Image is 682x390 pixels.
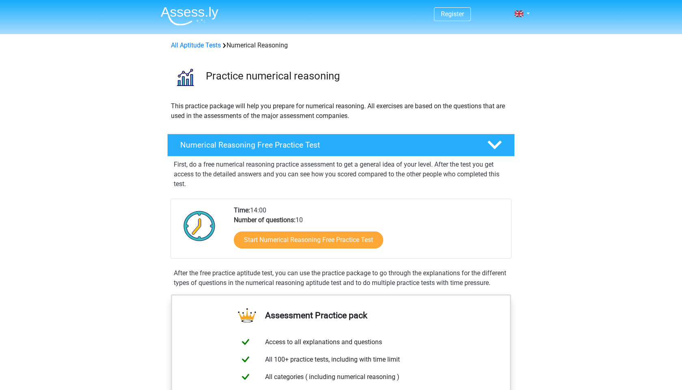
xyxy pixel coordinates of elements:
[234,231,383,249] a: Start Numerical Reasoning Free Practice Test
[168,60,202,94] img: numerical reasoning
[168,41,514,50] div: Numerical Reasoning
[170,268,511,288] div: After the free practice aptitude test, you can use the practice package to go through the explana...
[228,206,511,258] div: 14:00 10
[164,134,518,156] a: Numerical Reasoning Free Practice Test
[234,206,250,214] b: Time:
[206,70,508,82] h3: Practice numerical reasoning
[180,140,474,150] h4: Numerical Reasoning Free Practice Test
[161,6,218,26] img: Assessly
[171,41,221,49] a: All Aptitude Tests
[179,206,220,246] img: Clock
[441,10,464,18] a: Register
[174,160,508,189] p: First, do a free numerical reasoning practice assessment to get a general idea of your level. Aft...
[234,216,296,224] b: Number of questions:
[171,101,511,121] p: This practice package will help you prepare for numerical reasoning. All exercises are based on t...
